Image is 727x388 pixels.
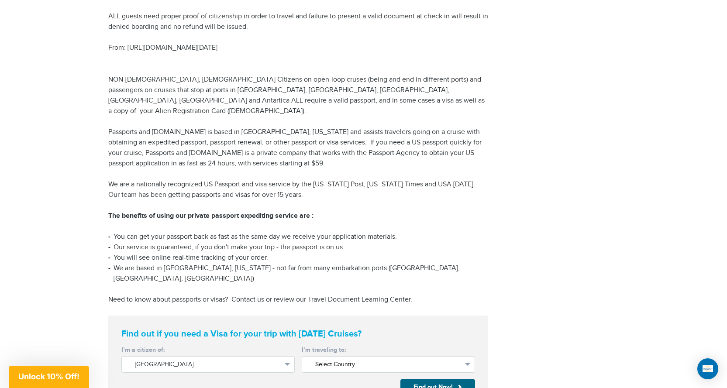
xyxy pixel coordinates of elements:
p: ALL guests need proper proof of citizenship in order to travel and failure to present a valid doc... [108,11,488,32]
li: You can get your passport back as fast as the same day we receive your application materials. [108,232,488,242]
p: From: [URL][DOMAIN_NAME][DATE] [108,43,488,53]
button: Select Country [302,356,475,373]
span: [GEOGRAPHIC_DATA] [135,360,281,369]
label: I’m a citizen of: [121,346,295,354]
strong: Find out if you need a Visa for your trip with [DATE] Cruises? [121,329,475,339]
li: We are based in [GEOGRAPHIC_DATA], [US_STATE] - not far from many embarkation ports ([GEOGRAPHIC_... [108,263,488,284]
label: I’m traveling to: [302,346,475,354]
span: Select Country [315,360,462,369]
li: You will see online real-time tracking of your order. [108,253,488,263]
div: Unlock 10% Off! [9,366,89,388]
p: NON-[DEMOGRAPHIC_DATA], [DEMOGRAPHIC_DATA] Citizens on open-loop cruses (being and end in differe... [108,75,488,117]
li: Our service is guaranteed; if you don't make your trip - the passport is on us. [108,242,488,253]
p: Need to know about passports or visas? Contact us or review our Travel Document Learning Center. [108,295,488,305]
strong: The benefits of using our private passport expediting service are : [108,212,314,220]
button: [GEOGRAPHIC_DATA] [121,356,295,373]
div: Open Intercom Messenger [697,358,718,379]
p: Passports and [DOMAIN_NAME] is based in [GEOGRAPHIC_DATA], [US_STATE] and assists travelers going... [108,127,488,169]
p: We are a nationally recognized US Passport and visa service by the [US_STATE] Post, [US_STATE] Ti... [108,179,488,200]
span: Unlock 10% Off! [18,372,79,381]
